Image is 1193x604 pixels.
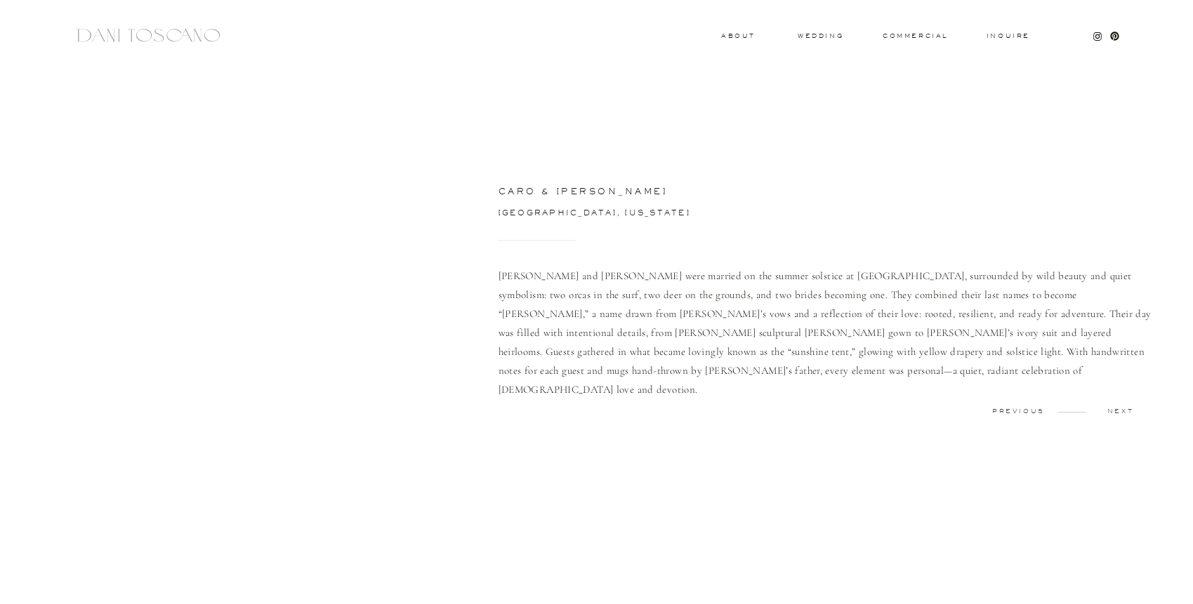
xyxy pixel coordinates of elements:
a: [GEOGRAPHIC_DATA], [US_STATE] [499,209,777,221]
h3: caro & [PERSON_NAME] [499,187,935,200]
p: [PERSON_NAME] and [PERSON_NAME] were married on the summer solstice at [GEOGRAPHIC_DATA], surroun... [499,267,1156,415]
a: next [1086,408,1155,415]
a: wedding [798,33,843,38]
a: Inquire [986,33,1031,40]
a: About [721,33,752,38]
a: previous [984,408,1053,415]
a: commercial [883,33,947,39]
